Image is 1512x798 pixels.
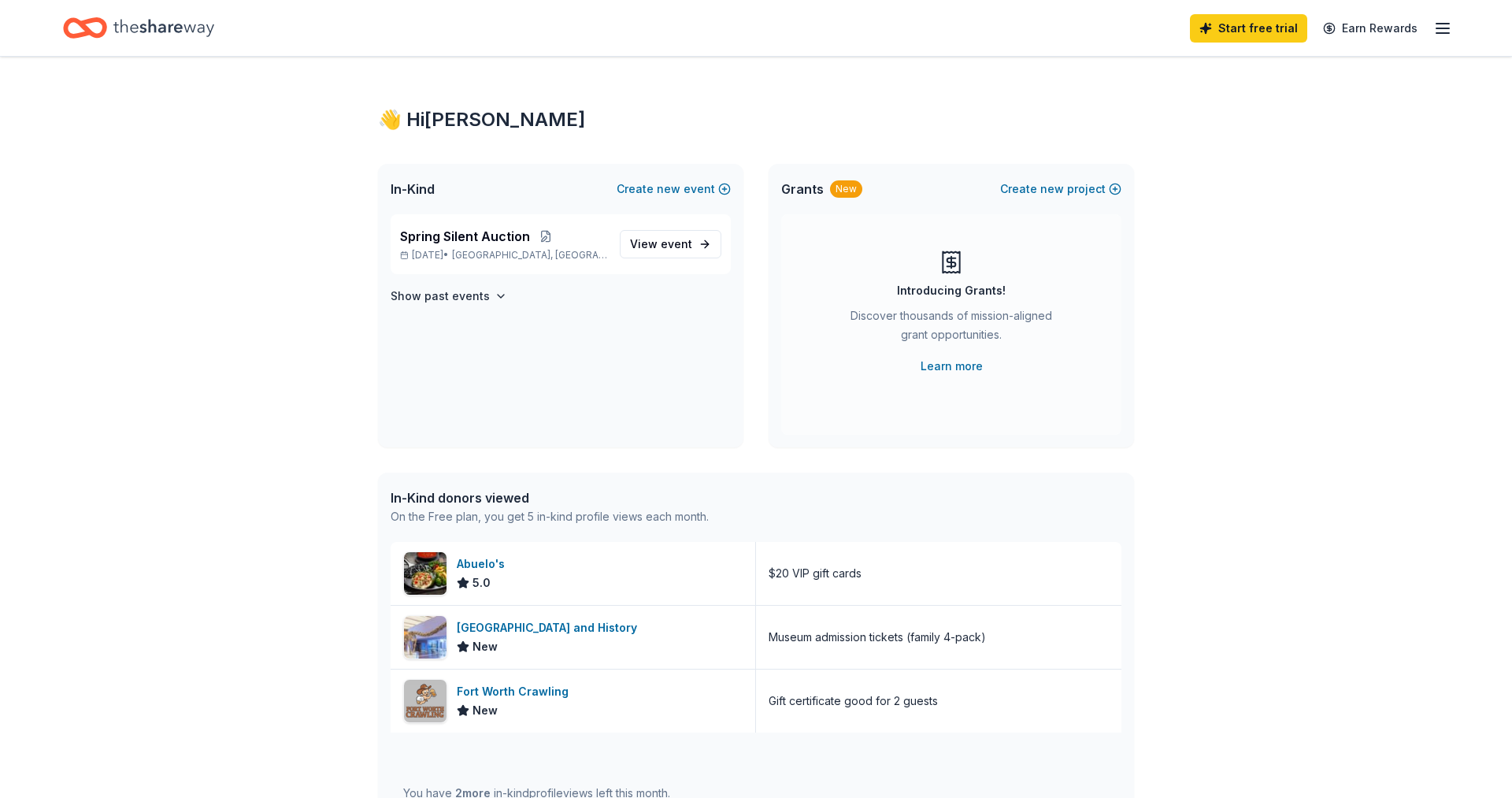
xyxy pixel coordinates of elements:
div: $20 VIP gift cards [769,564,862,583]
span: In-Kind [391,180,435,199]
div: New [830,180,862,198]
div: 👋 Hi [PERSON_NAME] [378,107,1134,132]
span: event [661,237,692,251]
span: View [630,235,692,254]
div: Museum admission tickets (family 4-pack) [769,628,986,647]
div: Discover thousands of mission-aligned grant opportunities. [844,306,1058,351]
span: New [472,637,498,656]
div: [GEOGRAPHIC_DATA] and History [457,618,643,637]
span: 5.0 [472,573,491,592]
img: Image for Fort Worth Museum of Science and History [404,616,447,659]
div: On the Free plan, you get 5 in-kind profile views each month. [391,507,709,526]
a: Learn more [921,357,983,376]
button: Show past events [391,287,507,306]
div: In-Kind donors viewed [391,488,709,507]
button: Createnewproject [1000,180,1121,199]
h4: Show past events [391,287,490,306]
div: Fort Worth Crawling [457,682,575,701]
p: [DATE] • [400,249,607,262]
a: Home [63,9,214,46]
img: Image for Fort Worth Crawling [404,680,447,722]
div: Introducing Grants! [897,281,1006,300]
span: Grants [781,180,824,199]
a: Earn Rewards [1314,14,1427,43]
a: Start free trial [1190,14,1307,43]
img: Image for Abuelo's [404,552,447,595]
span: Spring Silent Auction [400,227,530,246]
button: Createnewevent [617,180,731,199]
div: Gift certificate good for 2 guests [769,692,938,711]
span: New [472,701,498,720]
span: new [1040,180,1064,199]
span: new [657,180,680,199]
span: [GEOGRAPHIC_DATA], [GEOGRAPHIC_DATA] [452,249,607,262]
a: View event [620,230,721,258]
div: Abuelo's [457,555,511,573]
